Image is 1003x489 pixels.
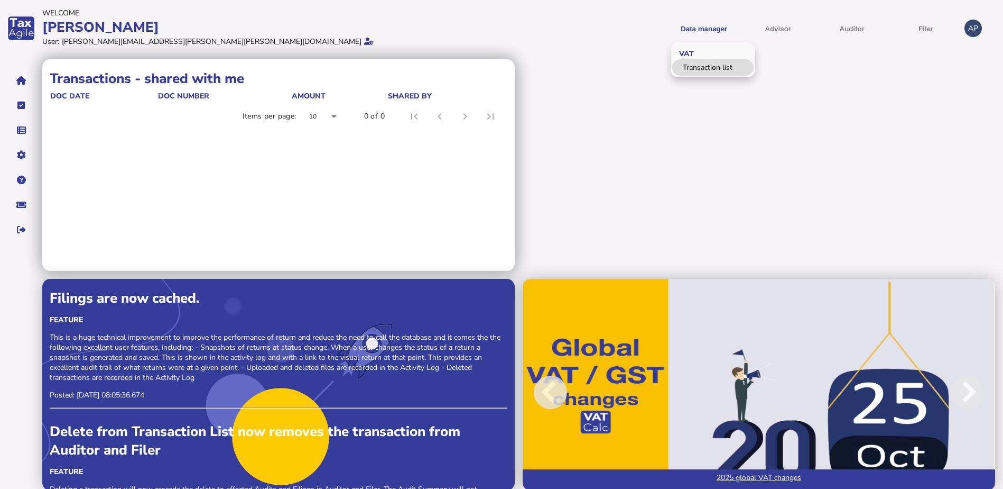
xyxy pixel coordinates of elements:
[745,15,811,41] button: Shows a dropdown of VAT Advisor options
[50,315,507,325] div: Feature
[50,69,507,88] h1: Transactions - shared with me
[10,194,32,216] button: Raise a support ticket
[158,91,291,101] div: doc number
[388,91,432,101] div: shared by
[478,104,503,129] button: Last page
[10,69,32,92] button: Home
[388,91,505,101] div: shared by
[158,91,209,101] div: doc number
[427,104,452,129] button: Previous page
[10,94,32,116] button: Tasks
[50,467,507,477] div: Feature
[10,144,32,166] button: Manage settings
[17,130,26,131] i: Data manager
[42,8,498,18] div: Welcome
[50,91,157,101] div: doc date
[893,15,959,41] button: Filer
[42,18,498,37] div: [PERSON_NAME]
[672,59,754,76] a: Transaction list
[819,15,885,41] button: Auditor
[292,91,387,101] div: Amount
[50,422,507,459] div: Delete from Transaction List now removes the transaction from Auditor and Filer
[10,119,32,141] button: Data manager
[364,111,385,122] div: 0 of 0
[243,111,296,122] div: Items per page:
[10,219,32,241] button: Sign out
[50,390,507,400] p: Posted: [DATE] 08:05:36.674
[50,91,89,101] div: doc date
[504,15,960,41] menu: navigate products
[671,40,699,65] span: VAT
[42,37,59,47] div: User:
[50,289,507,307] div: Filings are now cached.
[50,332,507,383] p: This is a huge technical improvement to improve the performance of return and reduce the need to ...
[964,20,982,37] div: Profile settings
[364,38,374,45] i: Email verified
[62,37,361,47] div: [PERSON_NAME][EMAIL_ADDRESS][PERSON_NAME][PERSON_NAME][DOMAIN_NAME]
[671,15,737,41] button: Shows a dropdown of Data manager options
[452,104,478,129] button: Next page
[10,169,32,191] button: Help pages
[292,91,326,101] div: Amount
[402,104,427,129] button: First page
